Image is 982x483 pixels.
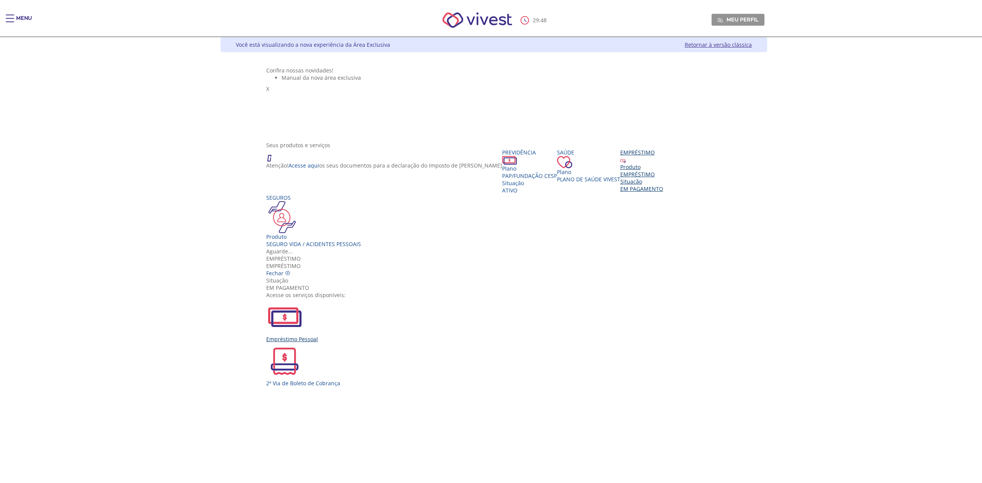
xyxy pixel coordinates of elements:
[266,233,361,240] div: Produto
[557,168,620,176] div: Plano
[533,16,539,24] span: 29
[712,14,765,25] a: Meu perfil
[557,156,572,168] img: ico_coracao.png
[266,343,722,387] a: 2ª Via de Boleto de Cobrança
[557,149,620,156] div: Saúde
[266,141,722,149] div: Seus produtos e serviços
[502,172,557,179] span: PAP/Fundação CESP
[502,187,517,194] span: Ativo
[620,158,626,163] img: ico_emprestimo.svg
[266,269,283,277] span: Fechar
[557,149,620,183] a: Saúde PlanoPlano de Saúde VIVEST
[266,149,279,162] img: ico_atencao.png
[685,41,752,48] a: Retornar à versão clássica
[266,379,722,387] div: 2ª Via de Boleto de Cobrança
[557,176,620,183] span: Plano de Saúde VIVEST
[266,335,722,343] div: Empréstimo Pessoal
[266,240,361,248] div: Seguro Vida / Acidentes Pessoais
[620,149,663,192] a: Empréstimo Produto EMPRÉSTIMO Situação EM PAGAMENTO
[502,165,557,172] div: Plano
[727,16,758,23] span: Meu perfil
[16,15,32,30] div: Menu
[266,67,722,134] section: <span lang="pt-BR" dir="ltr">Visualizador do Conteúdo da Web</span> 1
[266,255,722,262] div: Empréstimo
[717,17,723,23] img: Meu perfil
[266,194,361,248] a: Seguros Produto Seguro Vida / Acidentes Pessoais
[266,291,722,299] div: Acesse os serviços disponíveis:
[434,4,521,36] img: Vivest
[502,149,557,156] div: Previdência
[502,149,557,194] a: Previdência PlanoPAP/Fundação CESP SituaçãoAtivo
[540,16,547,24] span: 48
[620,171,663,178] div: EMPRÉSTIMO
[236,41,390,48] div: Você está visualizando a nova experiência da Área Exclusiva
[266,262,301,269] span: EMPRÉSTIMO
[521,16,548,25] div: :
[266,201,298,233] img: ico_seguros.png
[266,141,722,387] section: <span lang="en" dir="ltr">ProdutosCard</span>
[620,149,663,156] div: Empréstimo
[266,299,303,335] img: EmprestimoPessoal.svg
[266,67,722,74] div: Confira nossas novidades!
[288,162,319,169] a: Acesse aqui
[266,269,290,277] a: Fechar
[266,194,361,201] div: Seguros
[266,248,722,255] div: Aguarde...
[266,299,722,343] a: Empréstimo Pessoal
[266,162,502,169] p: Atenção! os seus documentos para a declaração do Imposto de [PERSON_NAME]
[266,85,269,92] span: X
[282,74,361,81] span: Manual da nova área exclusiva
[266,284,722,291] div: EM PAGAMENTO
[620,178,663,185] div: Situação
[620,163,663,171] div: Produto
[620,185,663,192] span: EM PAGAMENTO
[266,343,303,379] img: 2ViaCobranca.svg
[502,179,557,187] div: Situação
[502,156,517,165] img: ico_dinheiro.png
[266,277,722,284] div: Situação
